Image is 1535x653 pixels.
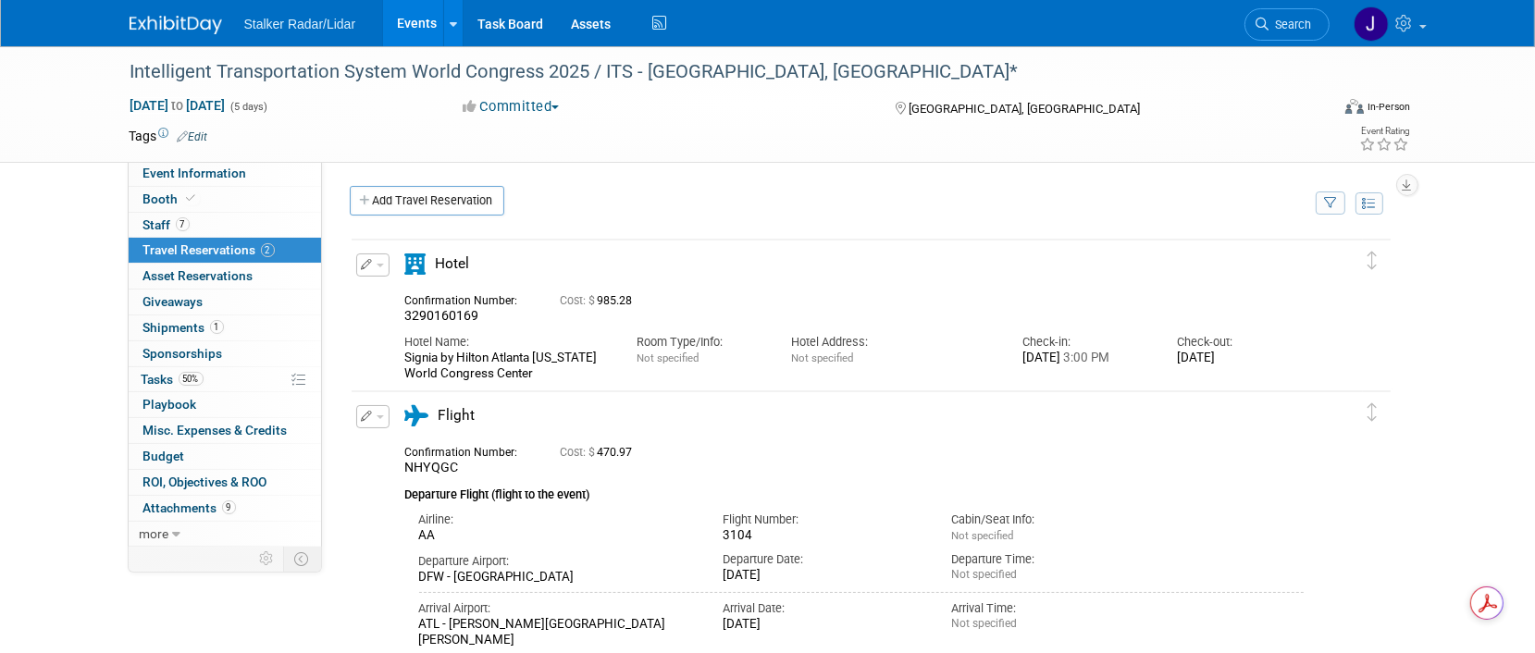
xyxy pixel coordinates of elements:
span: Not specified [951,529,1013,542]
a: Travel Reservations2 [129,238,321,263]
span: NHYQGC [405,460,459,474]
div: In-Person [1367,100,1410,114]
span: Not specified [791,351,853,364]
i: Click and drag to move item [1368,252,1378,270]
span: Giveaways [143,294,204,309]
div: Check-out: [1177,334,1304,351]
a: Attachments9 [129,496,321,521]
a: Tasks50% [129,367,321,392]
span: [GEOGRAPHIC_DATA], [GEOGRAPHIC_DATA] [909,102,1140,116]
img: Format-Inperson.png [1345,99,1364,114]
div: Room Type/Info: [637,334,763,351]
div: [DATE] [1022,351,1149,366]
span: 7 [176,217,190,231]
div: Departure Flight (flight to the event) [405,476,1305,504]
a: Search [1244,8,1330,41]
i: Flight [405,405,429,426]
span: 2 [261,243,275,257]
span: Flight [439,407,476,424]
a: Playbook [129,392,321,417]
div: Hotel Name: [405,334,609,351]
span: 3:00 PM [1060,351,1109,364]
div: Not specified [951,568,1152,582]
a: Edit [178,130,208,143]
div: Arrival Airport: [419,600,696,617]
span: Not specified [637,351,699,364]
span: Playbook [143,397,197,412]
a: Shipments1 [129,315,321,340]
td: Tags [130,127,208,145]
button: Committed [456,97,566,117]
div: Airline: [419,511,696,528]
div: AA [419,528,696,544]
div: Cabin/Seat Info: [951,511,1152,528]
span: Staff [143,217,190,232]
div: [DATE] [723,568,923,584]
img: John Kestel [1354,6,1389,42]
span: Event Information [143,166,247,180]
span: 3290160169 [405,308,479,323]
span: Asset Reservations [143,268,254,283]
a: Staff7 [129,213,321,238]
i: Hotel [405,253,427,275]
div: Confirmation Number: [405,440,533,460]
span: Booth [143,191,200,206]
div: Departure Airport: [419,553,696,570]
div: Confirmation Number: [405,289,533,308]
span: Sponsorships [143,346,223,361]
a: Asset Reservations [129,264,321,289]
div: Arrival Date: [723,600,923,617]
span: [DATE] [DATE] [130,97,227,114]
div: [DATE] [1177,351,1304,366]
span: 985.28 [561,294,640,307]
span: 9 [222,500,236,514]
span: Attachments [143,500,236,515]
span: 50% [179,372,204,386]
i: Booth reservation complete [187,193,196,203]
div: [DATE] [723,617,923,633]
td: Personalize Event Tab Strip [252,547,284,571]
div: 3104 [723,528,923,544]
div: Event Format [1220,96,1411,124]
span: to [169,98,187,113]
span: 1 [210,320,224,334]
a: Booth [129,187,321,212]
span: Travel Reservations [143,242,275,257]
div: Departure Date: [723,551,923,568]
span: more [140,526,169,541]
a: Add Travel Reservation [350,186,504,216]
div: Not specified [951,617,1152,631]
div: Arrival Time: [951,600,1152,617]
td: Toggle Event Tabs [283,547,321,571]
span: ROI, Objectives & ROO [143,474,267,489]
a: Event Information [129,161,321,186]
span: Cost: $ [561,294,598,307]
span: Shipments [143,320,224,335]
div: Event Rating [1359,127,1409,136]
div: Intelligent Transportation System World Congress 2025 / ITS - [GEOGRAPHIC_DATA], [GEOGRAPHIC_DATA]* [124,55,1302,89]
span: Search [1269,18,1312,31]
a: ROI, Objectives & ROO [129,470,321,495]
img: ExhibitDay [130,16,222,34]
span: Misc. Expenses & Credits [143,423,288,437]
div: Signia by Hilton Atlanta [US_STATE] World Congress Center [405,351,609,382]
div: Flight Number: [723,511,923,528]
a: Giveaways [129,290,321,314]
a: Sponsorships [129,341,321,366]
div: Hotel Address: [791,334,995,351]
span: 470.97 [561,446,640,459]
span: (5 days) [229,101,268,113]
div: Check-in: [1022,334,1149,351]
a: Budget [129,444,321,469]
span: Tasks [142,372,204,387]
span: Budget [143,449,185,463]
span: Hotel [436,255,470,272]
div: Departure Time: [951,551,1152,568]
span: Stalker Radar/Lidar [244,17,356,31]
a: Misc. Expenses & Credits [129,418,321,443]
div: DFW - [GEOGRAPHIC_DATA] [419,570,696,585]
a: more [129,522,321,547]
div: ATL - [PERSON_NAME][GEOGRAPHIC_DATA][PERSON_NAME] [419,617,696,648]
span: Cost: $ [561,446,598,459]
i: Click and drag to move item [1368,403,1378,422]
